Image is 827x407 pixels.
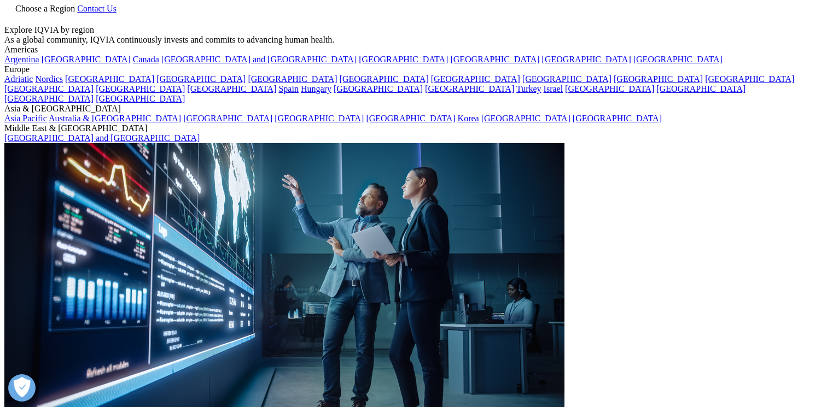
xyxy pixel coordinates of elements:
[4,35,823,45] div: As a global community, IQVIA continuously invests and commits to advancing human health.
[4,104,823,114] div: Asia & [GEOGRAPHIC_DATA]
[340,74,429,84] a: [GEOGRAPHIC_DATA]
[4,55,39,64] a: Argentina
[133,55,159,64] a: Canada
[15,4,75,13] span: Choose a Region
[656,84,746,93] a: [GEOGRAPHIC_DATA]
[49,114,181,123] a: Australia & [GEOGRAPHIC_DATA]
[187,84,276,93] a: [GEOGRAPHIC_DATA]
[4,84,94,93] a: [GEOGRAPHIC_DATA]
[450,55,539,64] a: [GEOGRAPHIC_DATA]
[573,114,662,123] a: [GEOGRAPHIC_DATA]
[366,114,455,123] a: [GEOGRAPHIC_DATA]
[431,74,520,84] a: [GEOGRAPHIC_DATA]
[565,84,654,93] a: [GEOGRAPHIC_DATA]
[542,55,631,64] a: [GEOGRAPHIC_DATA]
[425,84,514,93] a: [GEOGRAPHIC_DATA]
[4,45,823,55] div: Americas
[156,74,246,84] a: [GEOGRAPHIC_DATA]
[334,84,423,93] a: [GEOGRAPHIC_DATA]
[359,55,448,64] a: [GEOGRAPHIC_DATA]
[161,55,357,64] a: [GEOGRAPHIC_DATA] and [GEOGRAPHIC_DATA]
[633,55,723,64] a: [GEOGRAPHIC_DATA]
[4,74,33,84] a: Adriatic
[35,74,63,84] a: Nordics
[65,74,154,84] a: [GEOGRAPHIC_DATA]
[4,133,200,143] a: [GEOGRAPHIC_DATA] and [GEOGRAPHIC_DATA]
[96,94,185,103] a: [GEOGRAPHIC_DATA]
[4,64,823,74] div: Europe
[4,94,94,103] a: [GEOGRAPHIC_DATA]
[458,114,479,123] a: Korea
[183,114,272,123] a: [GEOGRAPHIC_DATA]
[8,374,36,402] button: Open Preferences
[544,84,563,93] a: Israel
[516,84,541,93] a: Turkey
[275,114,364,123] a: [GEOGRAPHIC_DATA]
[278,84,298,93] a: Spain
[522,74,611,84] a: [GEOGRAPHIC_DATA]
[481,114,570,123] a: [GEOGRAPHIC_DATA]
[614,74,703,84] a: [GEOGRAPHIC_DATA]
[96,84,185,93] a: [GEOGRAPHIC_DATA]
[42,55,131,64] a: [GEOGRAPHIC_DATA]
[4,114,47,123] a: Asia Pacific
[4,25,823,35] div: Explore IQVIA by region
[248,74,337,84] a: [GEOGRAPHIC_DATA]
[4,123,823,133] div: Middle East & [GEOGRAPHIC_DATA]
[705,74,794,84] a: [GEOGRAPHIC_DATA]
[301,84,331,93] a: Hungary
[77,4,117,13] a: Contact Us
